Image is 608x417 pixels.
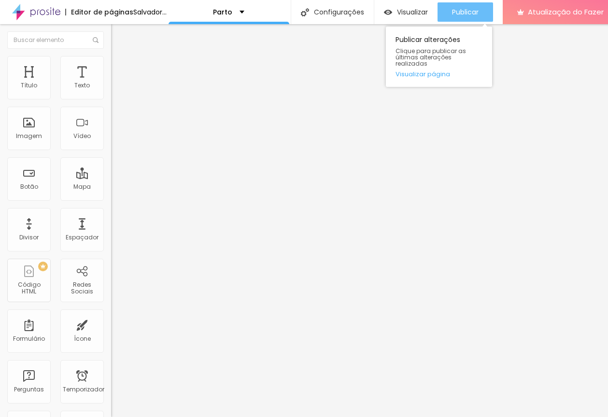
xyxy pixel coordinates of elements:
font: Editor de páginas [71,7,133,17]
img: view-1.svg [384,8,392,16]
font: Atualização do Fazer [528,7,604,17]
font: Configurações [314,7,364,17]
font: Redes Sociais [71,280,93,295]
font: Código HTML [18,280,41,295]
img: Ícone [93,37,99,43]
font: Mapa [73,182,91,191]
font: Temporizador [63,385,104,393]
font: Publicar alterações [396,35,460,44]
font: Botão [20,182,38,191]
button: Visualizar [374,2,438,22]
font: Texto [74,81,90,89]
img: Ícone [301,8,309,16]
input: Buscar elemento [7,31,104,49]
font: Clique para publicar as últimas alterações realizadas [396,47,466,68]
font: Perguntas [14,385,44,393]
font: Visualizar [397,7,428,17]
font: Salvador... [133,7,167,17]
font: Imagem [16,132,42,140]
font: Vídeo [73,132,91,140]
font: Publicar [452,7,479,17]
font: Formulário [13,334,45,343]
font: Parto [213,7,232,17]
button: Publicar [438,2,493,22]
a: Visualizar página [396,71,482,77]
font: Divisor [19,233,39,241]
font: Visualizar página [396,69,450,79]
font: Ícone [74,334,91,343]
font: Espaçador [66,233,99,241]
font: Título [21,81,37,89]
